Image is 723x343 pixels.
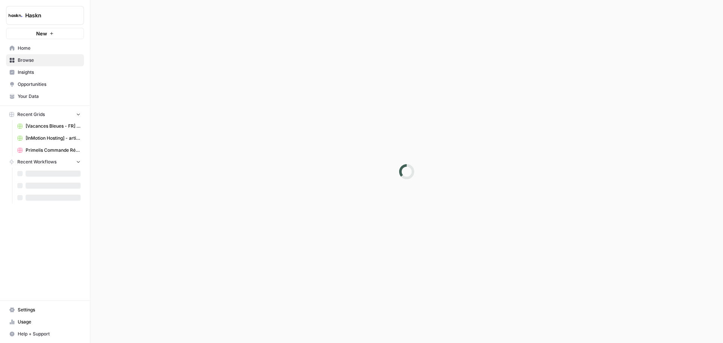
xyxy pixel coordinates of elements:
span: Recent Workflows [17,159,56,165]
span: [Vacances Bleues - FR] Pages refonte sites hôtels - Le Grand Large Grid [26,123,81,130]
a: [InMotion Hosting] - article de blog 2000 mots [14,132,84,144]
span: [InMotion Hosting] - article de blog 2000 mots [26,135,81,142]
a: Your Data [6,90,84,102]
button: Help + Support [6,328,84,340]
button: Workspace: Haskn [6,6,84,25]
button: Recent Workflows [6,156,84,168]
a: [Vacances Bleues - FR] Pages refonte sites hôtels - Le Grand Large Grid [14,120,84,132]
span: Opportunities [18,81,81,88]
span: Haskn [25,12,71,19]
span: Your Data [18,93,81,100]
span: Primelis Commande Rédaction Netlinking (2).csv [26,147,81,154]
a: Browse [6,54,84,66]
span: Browse [18,57,81,64]
button: Recent Grids [6,109,84,120]
a: Settings [6,304,84,316]
span: Help + Support [18,331,81,337]
span: Insights [18,69,81,76]
a: Insights [6,66,84,78]
a: Usage [6,316,84,328]
img: Haskn Logo [9,9,22,22]
span: Recent Grids [17,111,45,118]
a: Home [6,42,84,54]
button: New [6,28,84,39]
span: Settings [18,306,81,313]
a: Opportunities [6,78,84,90]
a: Primelis Commande Rédaction Netlinking (2).csv [14,144,84,156]
span: New [36,30,47,37]
span: Usage [18,319,81,325]
span: Home [18,45,81,52]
